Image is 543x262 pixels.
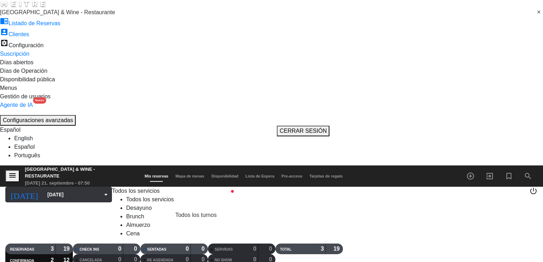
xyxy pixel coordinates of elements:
i: search [524,172,532,180]
i: exit_to_app [485,172,494,180]
span: RE AGENDADA [147,258,173,262]
a: Cena [126,230,140,236]
span: CHECK INS [80,247,99,251]
span: NO SHOW [215,258,232,262]
span: SERVIDAS [215,247,233,251]
strong: 19 [333,246,341,252]
span: TOTAL [280,247,291,251]
i: add_circle_outline [466,172,475,180]
a: Desayuno [126,205,152,211]
span: RESERVADAS [10,247,34,251]
div: Nuevo [33,97,46,104]
a: English [14,135,33,141]
a: Português [14,152,40,158]
strong: 0 [269,246,274,252]
strong: 19 [63,246,71,252]
strong: 3 [50,246,54,252]
i: turned_in_not [505,172,513,180]
span: SENTADAS [147,247,166,251]
button: menu [5,170,20,182]
span: CANCELADA [80,258,102,262]
button: CERRAR SESIÓN [277,126,329,136]
strong: 0 [118,246,121,252]
span: fiber_manual_record [230,189,235,193]
span: Disponibilidad [208,174,242,178]
span: Todos los servicios [112,188,160,194]
i: menu [8,171,17,180]
div: [DATE] 21. septiembre - 07:50 [25,180,130,187]
strong: 0 [253,246,256,252]
strong: 0 [186,246,189,252]
span: Pre-acceso [278,174,306,178]
a: Almuerzo [126,222,150,228]
i: [DATE] [5,187,44,202]
span: print [518,190,526,198]
span: Tarjetas de regalo [306,174,346,178]
strong: 0 [134,246,139,252]
div: [GEOGRAPHIC_DATA] & Wine - Restaurante [25,166,130,180]
i: power_settings_new [529,187,538,195]
a: Español [14,144,35,150]
span: Clear all [537,8,543,17]
span: Mis reservas [141,174,172,178]
strong: 3 [321,246,324,252]
a: Todos los servicios [126,196,174,202]
strong: 0 [201,246,206,252]
span: Lista de Espera [242,174,278,178]
i: arrow_drop_down [102,190,110,199]
a: Brunch [126,213,144,219]
span: Mapa de mesas [172,174,208,178]
div: LOG OUT [529,187,538,244]
span: pending_actions [222,211,231,219]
